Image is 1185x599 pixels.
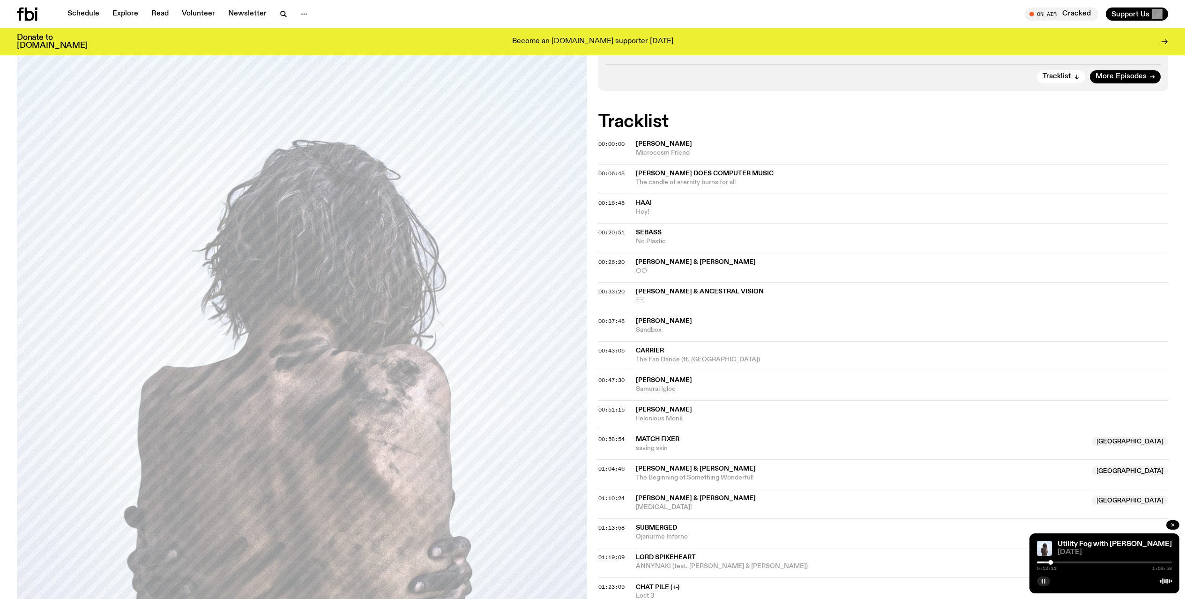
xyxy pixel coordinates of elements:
span: 01:19:09 [598,554,625,561]
span: ΞΞ [636,296,1169,305]
span: 01:04:46 [598,465,625,472]
span: Sandbox [636,326,1169,335]
span: 00:20:51 [598,229,625,236]
span: [PERSON_NAME] [636,406,692,413]
button: 00:16:48 [598,201,625,206]
span: Lord Spikeheart [636,554,696,561]
span: 00:43:05 [598,347,625,354]
button: 01:04:46 [598,466,625,472]
span: Tracklist [1043,73,1071,80]
span: More Episodes [1096,73,1147,80]
button: 00:26:20 [598,260,625,265]
span: [PERSON_NAME] [636,377,692,383]
button: Tracklist [1037,70,1085,83]
span: 01:23:09 [598,583,625,591]
span: The Beginning of Something Wonderful! [636,473,1087,482]
button: 01:19:09 [598,555,625,560]
span: [PERSON_NAME] & [PERSON_NAME] [636,259,756,265]
button: 00:00:00 [598,142,625,147]
button: 00:51:15 [598,407,625,412]
button: 00:58:54 [598,437,625,442]
button: 00:20:51 [598,230,625,235]
span: 00:58:54 [598,435,625,443]
span: [MEDICAL_DATA]! [636,503,1087,512]
h2: Tracklist [598,113,1169,130]
a: Utility Fog with [PERSON_NAME] [1058,540,1172,548]
span: 00:26:20 [598,258,625,266]
span: 00:37:48 [598,317,625,325]
span: ○○ [636,267,1169,276]
p: Become an [DOMAIN_NAME] supporter [DATE] [512,37,673,46]
span: 00:06:48 [598,170,625,177]
span: Microcosm Friend [636,149,1169,157]
button: 01:13:58 [598,525,625,531]
a: Schedule [62,7,105,21]
span: 00:51:15 [598,406,625,413]
span: 00:33:20 [598,288,625,295]
a: Newsletter [223,7,272,21]
span: Support Us [1111,10,1149,18]
span: Sebass [636,229,662,236]
span: [PERSON_NAME] & [PERSON_NAME] [636,495,756,502]
img: Cover of Leese's album Δ [1037,541,1052,556]
span: Hey! [636,208,1169,217]
span: [GEOGRAPHIC_DATA] [1092,496,1168,505]
span: [PERSON_NAME] [636,318,692,324]
span: ANNYNAKI (feat. [PERSON_NAME] & [PERSON_NAME]) [636,562,1169,571]
span: The Fan Dance (ft. [GEOGRAPHIC_DATA]) [636,355,1169,364]
span: 00:16:48 [598,199,625,207]
button: 00:37:48 [598,319,625,324]
span: 1:59:58 [1152,566,1172,571]
span: [GEOGRAPHIC_DATA] [1092,466,1168,476]
span: 0:12:11 [1037,566,1057,571]
span: Submerged [636,524,677,531]
button: On AirCracked [1025,7,1098,21]
span: Felonious Monk [636,414,1169,423]
button: 01:23:09 [598,584,625,590]
a: Explore [107,7,144,21]
span: saving skin [636,444,1087,453]
span: [PERSON_NAME] & Ancestral Vision [636,288,764,295]
a: Volunteer [176,7,221,21]
span: [PERSON_NAME] does computer music [636,170,774,177]
button: Support Us [1106,7,1168,21]
span: [PERSON_NAME] & [PERSON_NAME] [636,465,756,472]
span: Carrier [636,347,664,354]
button: 01:10:24 [598,496,625,501]
span: The candle of eternity burns for all [636,178,1169,187]
a: Read [146,7,174,21]
span: 00:00:00 [598,140,625,148]
span: HAAi [636,200,652,206]
span: 01:13:58 [598,524,625,532]
a: More Episodes [1090,70,1161,83]
span: [DATE] [1058,549,1172,556]
span: Samurai Igloo [636,385,1169,394]
span: [PERSON_NAME] [636,141,692,147]
h3: Donate to [DOMAIN_NAME] [17,34,88,50]
span: No Plastic [636,237,1169,246]
span: 01:10:24 [598,494,625,502]
button: 00:43:05 [598,348,625,353]
span: Ojanurme Inferno [636,532,1169,541]
span: [GEOGRAPHIC_DATA] [1092,437,1168,446]
button: 00:33:20 [598,289,625,294]
button: 00:06:48 [598,171,625,176]
span: Match Fixer [636,436,679,442]
span: 00:47:30 [598,376,625,384]
button: 00:47:30 [598,378,625,383]
span: Chat Pile (+-) [636,584,679,591]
